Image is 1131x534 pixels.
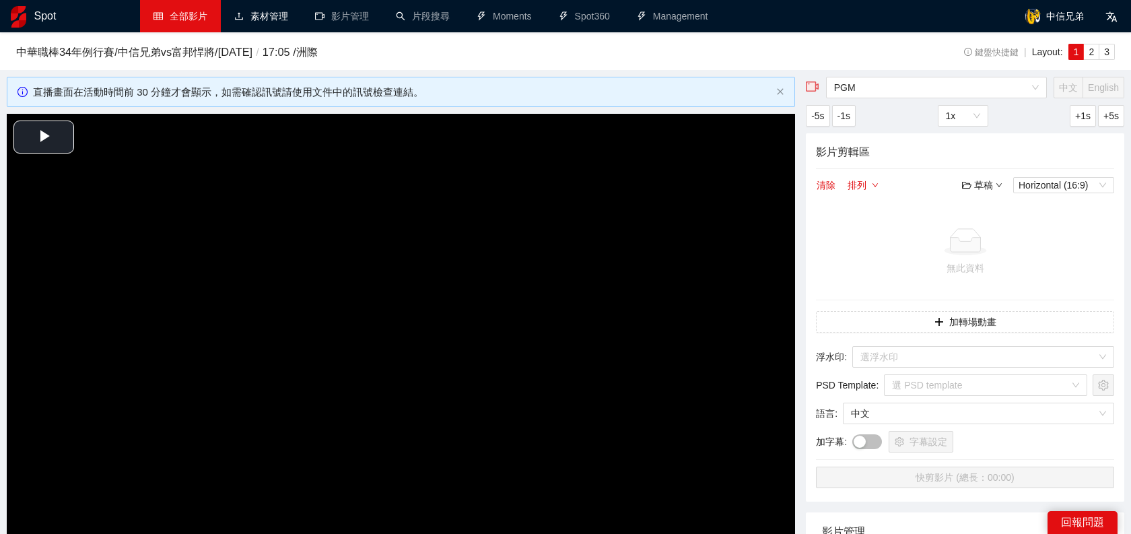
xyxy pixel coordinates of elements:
[847,177,879,193] button: 排列down
[964,48,973,57] span: info-circle
[13,121,74,154] button: Play Video
[16,44,893,61] h3: 中華職棒34年例行賽 / 中信兄弟 vs 富邦悍將 / [DATE] 17:05 / 洲際
[559,11,610,22] a: thunderboltSpot360
[816,311,1114,333] button: plus加轉場動畫
[1098,105,1124,127] button: +5s
[33,84,771,100] div: 直播畫面在活動時間前 30 分鐘才會顯示，如需確認訊號請使用文件中的訊號檢查連結。
[816,177,836,193] button: 清除
[964,48,1019,57] span: 鍵盤快捷鍵
[252,46,263,58] span: /
[832,105,856,127] button: -1s
[816,143,1114,160] h4: 影片剪輯區
[962,180,971,190] span: folder-open
[1075,108,1091,123] span: +1s
[806,105,829,127] button: -5s
[1088,82,1119,93] span: English
[234,11,288,22] a: upload素材管理
[816,349,847,364] span: 浮水印 :
[1024,46,1027,57] span: |
[396,11,450,22] a: search片段搜尋
[637,11,708,22] a: thunderboltManagement
[1070,105,1096,127] button: +1s
[934,317,944,328] span: plus
[1093,374,1114,396] button: setting
[1074,46,1079,57] span: 1
[811,108,824,123] span: -5s
[816,434,847,449] span: 加字幕 :
[18,87,28,97] span: info-circle
[776,88,784,96] button: close
[11,6,26,28] img: logo
[1048,511,1118,534] div: 回報問題
[1089,46,1094,57] span: 2
[834,77,1039,98] span: PGM
[816,467,1114,488] button: 快剪影片 (總長：00:00)
[962,178,1002,193] div: 草稿
[315,11,369,22] a: video-camera影片管理
[153,11,207,22] a: table全部影片
[889,431,953,453] button: setting字幕設定
[946,106,980,126] span: 1x
[821,261,1109,275] div: 無此資料
[477,11,532,22] a: thunderboltMoments
[872,182,879,190] span: down
[1059,82,1078,93] span: 中文
[806,80,819,94] span: video-camera
[816,406,837,421] span: 語言 :
[1032,46,1063,57] span: Layout:
[1104,46,1109,57] span: 3
[996,182,1002,189] span: down
[1025,8,1041,24] img: avatar
[1019,178,1109,193] span: Horizontal (16:9)
[816,378,879,393] span: PSD Template :
[837,108,850,123] span: -1s
[851,403,1106,424] span: 中文
[1103,108,1119,123] span: +5s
